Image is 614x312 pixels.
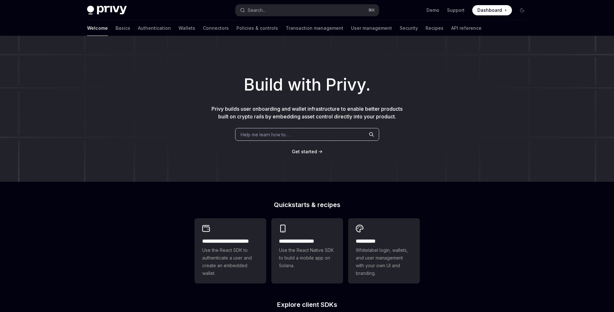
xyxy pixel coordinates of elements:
a: Transaction management [286,20,343,36]
a: API reference [451,20,482,36]
a: User management [351,20,392,36]
span: Whitelabel login, wallets, and user management with your own UI and branding. [356,246,412,277]
span: Help me learn how to… [241,131,289,138]
span: ⌘ K [368,8,375,13]
button: Toggle dark mode [517,5,527,15]
a: Policies & controls [236,20,278,36]
a: **** **** **** ***Use the React Native SDK to build a mobile app on Solana. [271,218,343,284]
h2: Quickstarts & recipes [195,202,420,208]
span: Get started [292,149,317,154]
div: Search... [248,6,266,14]
img: dark logo [87,6,127,15]
h2: Explore client SDKs [195,301,420,308]
a: Get started [292,148,317,155]
h1: Build with Privy. [10,72,604,97]
span: Dashboard [477,7,502,13]
span: Privy builds user onboarding and wallet infrastructure to enable better products built on crypto ... [211,106,403,120]
a: Connectors [203,20,229,36]
a: Support [447,7,465,13]
a: Welcome [87,20,108,36]
a: Authentication [138,20,171,36]
span: Use the React SDK to authenticate a user and create an embedded wallet. [202,246,259,277]
a: Wallets [179,20,195,36]
a: Security [400,20,418,36]
a: Recipes [426,20,443,36]
span: Use the React Native SDK to build a mobile app on Solana. [279,246,335,269]
a: **** *****Whitelabel login, wallets, and user management with your own UI and branding. [348,218,420,284]
a: Basics [116,20,130,36]
a: Demo [427,7,439,13]
button: Search...⌘K [235,4,379,16]
a: Dashboard [472,5,512,15]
